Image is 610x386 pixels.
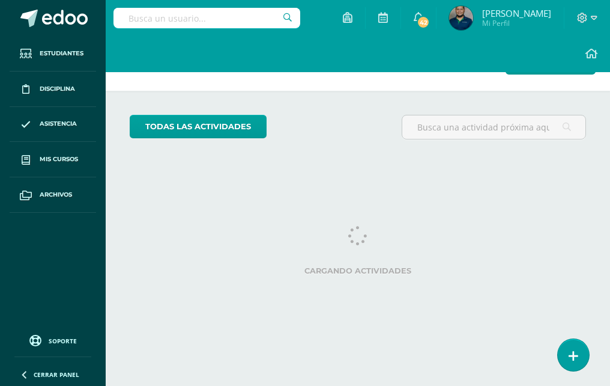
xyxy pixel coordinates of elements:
[449,6,473,30] img: d8373e4dfd60305494891825aa241832.png
[417,16,430,29] span: 42
[49,337,77,345] span: Soporte
[40,190,72,200] span: Archivos
[34,370,79,379] span: Cerrar panel
[40,49,83,58] span: Estudiantes
[10,36,96,72] a: Estudiantes
[14,332,91,348] a: Soporte
[40,84,75,94] span: Disciplina
[482,7,551,19] span: [PERSON_NAME]
[130,266,586,275] label: Cargando actividades
[40,155,78,164] span: Mis cursos
[10,142,96,177] a: Mis cursos
[40,119,77,129] span: Asistencia
[402,115,585,139] input: Busca una actividad próxima aquí...
[113,8,300,28] input: Busca un usuario...
[10,72,96,107] a: Disciplina
[10,107,96,142] a: Asistencia
[482,18,551,28] span: Mi Perfil
[10,177,96,213] a: Archivos
[130,115,267,138] a: todas las Actividades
